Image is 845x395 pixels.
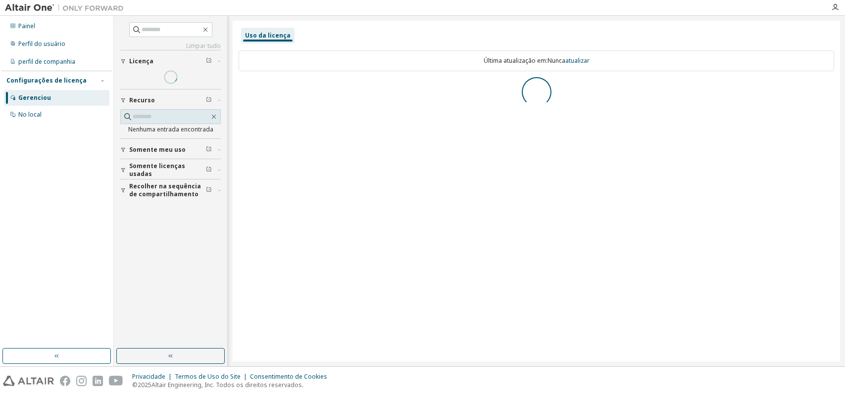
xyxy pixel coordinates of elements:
font: Somente meu uso [129,145,186,154]
font: Consentimento de Cookies [250,372,327,381]
button: Somente licenças usadas [120,159,221,181]
span: Limpar filtro [206,186,212,194]
font: Gerenciou [18,93,51,102]
span: Limpar filtro [206,146,212,154]
font: 2025 [138,381,151,389]
font: Última atualização em: [484,56,547,65]
font: Privacidade [132,372,165,381]
img: youtube.svg [109,376,123,386]
button: Licença [120,50,221,72]
font: Uso da licença [245,31,291,40]
font: Recolher na sequência de compartilhamento [129,182,201,198]
font: Nenhuma entrada encontrada [128,125,213,133]
font: Painel [18,22,35,30]
font: Nunca [547,56,565,65]
font: Termos de Uso do Site [175,372,241,381]
font: Recurso [129,96,155,104]
font: Somente licenças usadas [129,162,185,178]
img: Altair Um [5,3,129,13]
img: instagram.svg [76,376,87,386]
img: facebook.svg [60,376,70,386]
button: Somente meu uso [120,139,221,161]
font: Altair Engineering, Inc. Todos os direitos reservados. [151,381,303,389]
img: altair_logo.svg [3,376,54,386]
span: Limpar filtro [206,166,212,174]
img: linkedin.svg [93,376,103,386]
font: Licença [129,57,153,65]
font: Perfil do usuário [18,40,65,48]
font: perfil de companhia [18,57,75,66]
font: Limpar tudo [186,42,221,50]
font: Configurações de licença [6,76,87,85]
span: Limpar filtro [206,57,212,65]
font: atualizar [565,56,590,65]
button: Recolher na sequência de compartilhamento [120,179,221,201]
span: Limpar filtro [206,96,212,104]
font: © [132,381,138,389]
font: No local [18,110,42,119]
button: Recurso [120,89,221,111]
